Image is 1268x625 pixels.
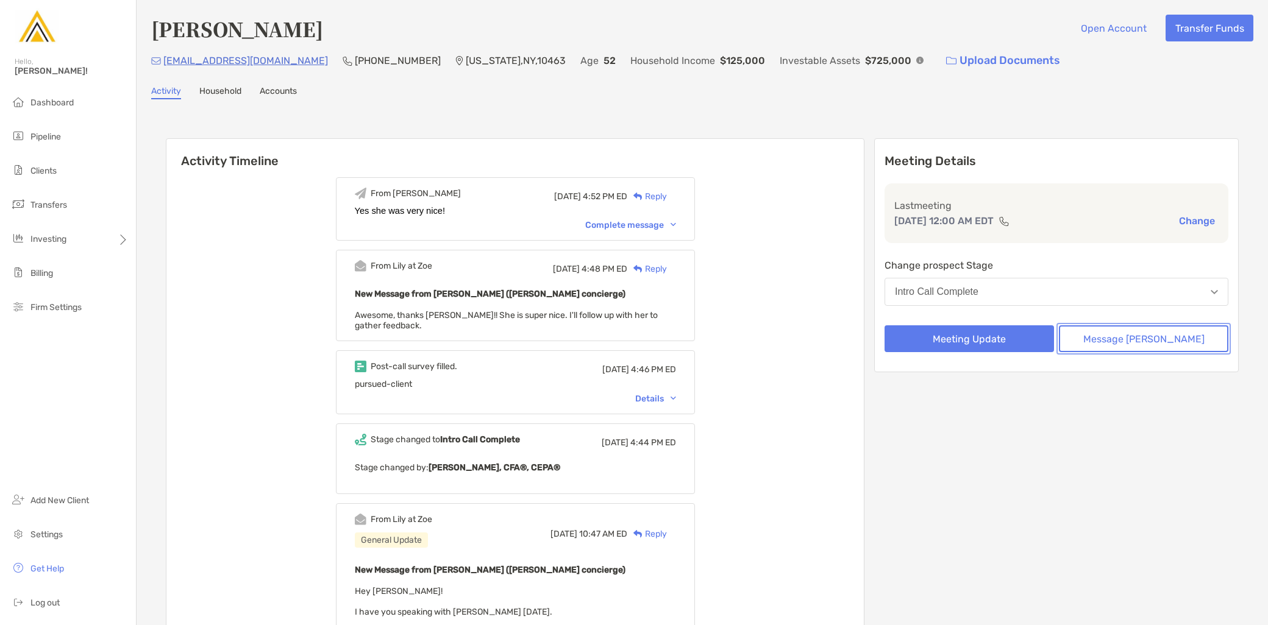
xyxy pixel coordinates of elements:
[371,514,432,524] div: From Lily at Zoe
[1175,214,1219,227] button: Change
[780,53,860,68] p: Investable Assets
[582,264,627,274] span: 4:48 PM ED
[999,216,1010,226] img: communication type
[11,595,26,609] img: logout icon
[671,397,676,400] img: Chevron icon
[602,364,629,375] span: [DATE]
[579,529,627,539] span: 10:47 AM ED
[199,86,241,99] a: Household
[585,220,676,230] div: Complete message
[355,514,366,525] img: Event icon
[11,197,26,211] img: transfers icon
[627,190,667,203] div: Reply
[355,289,625,299] b: New Message from [PERSON_NAME] ([PERSON_NAME] concierge)
[15,66,129,76] span: [PERSON_NAME]!
[355,260,366,272] img: Event icon
[166,139,864,168] h6: Activity Timeline
[30,495,89,506] span: Add New Client
[11,526,26,541] img: settings icon
[885,325,1054,352] button: Meeting Update
[30,563,64,574] span: Get Help
[894,213,994,228] p: [DATE] 12:00 AM EDT
[343,56,352,66] img: Phone Icon
[604,53,616,68] p: 52
[11,265,26,280] img: billing icon
[1166,15,1253,41] button: Transfer Funds
[671,223,676,227] img: Chevron icon
[11,231,26,245] img: investing icon
[894,198,1219,213] p: Last meeting
[895,286,978,297] div: Intro Call Complete
[30,234,66,244] span: Investing
[440,434,520,445] b: Intro Call Complete
[580,53,599,68] p: Age
[1071,15,1156,41] button: Open Account
[583,191,627,202] span: 4:52 PM ED
[633,530,643,538] img: Reply icon
[30,200,67,210] span: Transfers
[371,261,432,271] div: From Lily at Zoe
[30,529,63,540] span: Settings
[355,565,625,575] b: New Message from [PERSON_NAME] ([PERSON_NAME] concierge)
[635,394,676,404] div: Details
[30,302,82,312] span: Firm Settings
[946,57,956,65] img: button icon
[30,132,61,142] span: Pipeline
[11,94,26,109] img: dashboard icon
[11,299,26,314] img: firm-settings icon
[553,264,580,274] span: [DATE]
[885,258,1228,273] p: Change prospect Stage
[630,53,715,68] p: Household Income
[885,154,1228,169] p: Meeting Details
[11,163,26,177] img: clients icon
[371,361,457,372] div: Post-call survey filled.
[630,437,676,448] span: 4:44 PM ED
[633,192,643,200] img: Reply icon
[30,268,53,278] span: Billing
[550,529,577,539] span: [DATE]
[720,53,765,68] p: $125,000
[30,97,74,108] span: Dashboard
[631,364,676,375] span: 4:46 PM ED
[885,278,1228,306] button: Intro Call Complete
[355,460,676,475] p: Stage changed by:
[429,462,560,473] b: [PERSON_NAME], CFA®, CEPA®
[865,53,911,68] p: $725,000
[554,191,581,202] span: [DATE]
[355,361,366,372] img: Event icon
[627,528,667,540] div: Reply
[355,434,366,445] img: Event icon
[371,434,520,445] div: Stage changed to
[355,379,412,389] span: pursued-client
[371,188,461,199] div: From [PERSON_NAME]
[151,86,181,99] a: Activity
[260,86,297,99] a: Accounts
[633,265,643,273] img: Reply icon
[355,188,366,199] img: Event icon
[916,57,924,64] img: Info Icon
[355,53,441,68] p: [PHONE_NUMBER]
[355,206,676,216] div: Yes she was very nice!
[355,532,428,548] div: General Update
[1059,325,1228,352] button: Message [PERSON_NAME]
[455,56,463,66] img: Location Icon
[627,263,667,275] div: Reply
[15,5,59,49] img: Zoe Logo
[355,310,658,331] span: Awesome, thanks [PERSON_NAME]!! She is super nice. I'll follow up with her to gather feedback.
[11,560,26,575] img: get-help icon
[11,129,26,143] img: pipeline icon
[30,598,60,608] span: Log out
[151,15,323,43] h4: [PERSON_NAME]
[30,166,57,176] span: Clients
[151,57,161,65] img: Email Icon
[602,437,629,448] span: [DATE]
[11,492,26,507] img: add_new_client icon
[466,53,566,68] p: [US_STATE] , NY , 10463
[163,53,328,68] p: [EMAIL_ADDRESS][DOMAIN_NAME]
[938,48,1068,74] a: Upload Documents
[1211,290,1218,294] img: Open dropdown arrow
